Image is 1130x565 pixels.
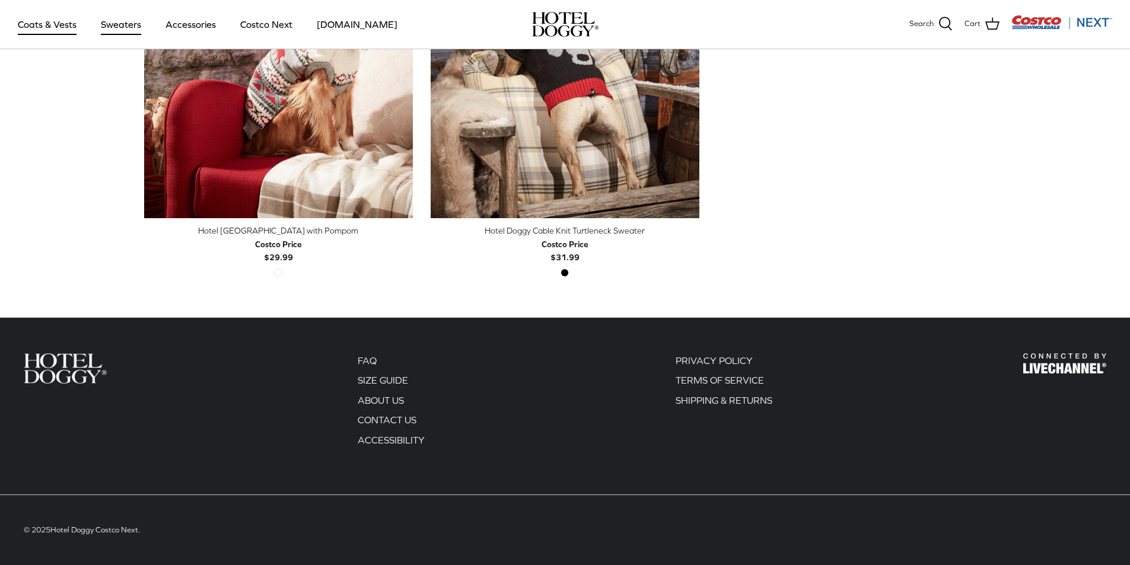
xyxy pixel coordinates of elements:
span: © 2025 . [24,525,140,534]
a: Hotel Doggy Costco Next [50,525,138,534]
a: SHIPPING & RETURNS [676,395,772,406]
div: Costco Price [542,238,588,251]
a: Hotel Doggy Cable Knit Turtleneck Sweater Costco Price$31.99 [431,224,699,264]
span: Search [909,18,934,30]
b: $31.99 [542,238,588,262]
a: CONTACT US [358,414,416,425]
img: Hotel Doggy Costco Next [24,353,107,384]
a: [DOMAIN_NAME] [306,4,408,44]
a: TERMS OF SERVICE [676,375,764,385]
div: Hotel [GEOGRAPHIC_DATA] with Pompom [144,224,413,237]
a: SIZE GUIDE [358,375,408,385]
b: $29.99 [255,238,302,262]
a: FAQ [358,355,377,366]
div: Secondary navigation [664,353,784,453]
a: ABOUT US [358,395,404,406]
a: Cart [965,17,1000,32]
a: Search [909,17,953,32]
a: Accessories [155,4,227,44]
a: ACCESSIBILITY [358,435,425,445]
div: Hotel Doggy Cable Knit Turtleneck Sweater [431,224,699,237]
a: Hotel [GEOGRAPHIC_DATA] with Pompom Costco Price$29.99 [144,224,413,264]
a: Costco Next [230,4,303,44]
div: Secondary navigation [346,353,437,453]
div: Costco Price [255,238,302,251]
a: PRIVACY POLICY [676,355,753,366]
a: hoteldoggy.com hoteldoggycom [532,12,599,37]
span: Cart [965,18,981,30]
a: Sweaters [90,4,152,44]
img: Costco Next [1011,15,1112,30]
a: Coats & Vests [7,4,87,44]
img: hoteldoggycom [532,12,599,37]
img: Hotel Doggy Costco Next [1023,353,1106,374]
a: Visit Costco Next [1011,23,1112,31]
